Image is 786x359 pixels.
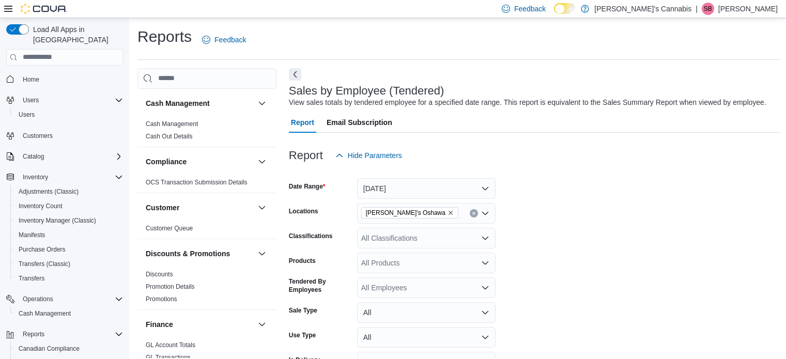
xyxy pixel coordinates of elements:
[137,176,276,193] div: Compliance
[19,231,45,239] span: Manifests
[14,229,49,241] a: Manifests
[146,98,254,108] button: Cash Management
[19,293,123,305] span: Operations
[146,283,195,291] span: Promotion Details
[19,345,80,353] span: Canadian Compliance
[23,132,53,140] span: Customers
[594,3,691,15] p: [PERSON_NAME]'s Cannabis
[19,274,44,283] span: Transfers
[14,272,49,285] a: Transfers
[10,271,127,286] button: Transfers
[137,26,192,47] h1: Reports
[357,178,496,199] button: [DATE]
[481,259,489,267] button: Open list of options
[14,108,39,121] a: Users
[14,243,123,256] span: Purchase Orders
[10,184,127,199] button: Adjustments (Classic)
[289,182,326,191] label: Date Range
[214,35,246,45] span: Feedback
[14,258,74,270] a: Transfers (Classic)
[470,209,478,217] button: Clear input
[23,295,53,303] span: Operations
[554,3,576,14] input: Dark Mode
[696,3,698,15] p: |
[19,150,123,163] span: Catalog
[21,4,67,14] img: Cova
[137,222,276,239] div: Customer
[14,258,123,270] span: Transfers (Classic)
[19,188,79,196] span: Adjustments (Classic)
[19,202,63,210] span: Inventory Count
[289,85,444,97] h3: Sales by Employee (Tendered)
[23,330,44,338] span: Reports
[14,307,123,320] span: Cash Management
[19,94,123,106] span: Users
[14,243,70,256] a: Purchase Orders
[366,208,445,218] span: [PERSON_NAME]'s Oshawa
[448,210,454,216] button: Remove MaryJane's Oshawa from selection in this group
[146,178,248,186] span: OCS Transaction Submission Details
[137,268,276,309] div: Discounts & Promotions
[10,228,127,242] button: Manifests
[19,73,43,86] a: Home
[481,209,489,217] button: Open list of options
[14,272,123,285] span: Transfers
[19,129,123,142] span: Customers
[289,97,766,108] div: View sales totals by tendered employee for a specified date range. This report is equivalent to t...
[19,150,48,163] button: Catalog
[10,107,127,122] button: Users
[14,342,123,355] span: Canadian Compliance
[357,302,496,323] button: All
[146,132,193,141] span: Cash Out Details
[14,200,67,212] a: Inventory Count
[19,260,70,268] span: Transfers (Classic)
[146,157,254,167] button: Compliance
[146,271,173,278] a: Discounts
[256,97,268,110] button: Cash Management
[2,128,127,143] button: Customers
[256,247,268,260] button: Discounts & Promotions
[23,96,39,104] span: Users
[146,295,177,303] a: Promotions
[146,202,179,213] h3: Customer
[14,185,83,198] a: Adjustments (Classic)
[146,179,248,186] a: OCS Transaction Submission Details
[289,306,317,315] label: Sale Type
[256,318,268,331] button: Finance
[137,118,276,147] div: Cash Management
[23,152,44,161] span: Catalog
[10,199,127,213] button: Inventory Count
[327,112,392,133] span: Email Subscription
[331,145,406,166] button: Hide Parameters
[19,245,66,254] span: Purchase Orders
[14,229,123,241] span: Manifests
[146,120,198,128] a: Cash Management
[19,73,123,86] span: Home
[23,173,48,181] span: Inventory
[357,327,496,348] button: All
[14,200,123,212] span: Inventory Count
[146,283,195,290] a: Promotion Details
[19,111,35,119] span: Users
[256,201,268,214] button: Customer
[146,202,254,213] button: Customer
[14,185,123,198] span: Adjustments (Classic)
[256,155,268,168] button: Compliance
[19,130,57,142] a: Customers
[146,98,210,108] h3: Cash Management
[19,328,123,340] span: Reports
[702,3,714,15] div: Shaun Bryan
[146,157,187,167] h3: Compliance
[289,68,301,81] button: Next
[289,149,323,162] h3: Report
[718,3,778,15] p: [PERSON_NAME]
[146,248,230,259] h3: Discounts & Promotions
[10,306,127,321] button: Cash Management
[19,171,52,183] button: Inventory
[704,3,712,15] span: SB
[19,171,123,183] span: Inventory
[2,292,127,306] button: Operations
[481,234,489,242] button: Open list of options
[146,341,195,349] a: GL Account Totals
